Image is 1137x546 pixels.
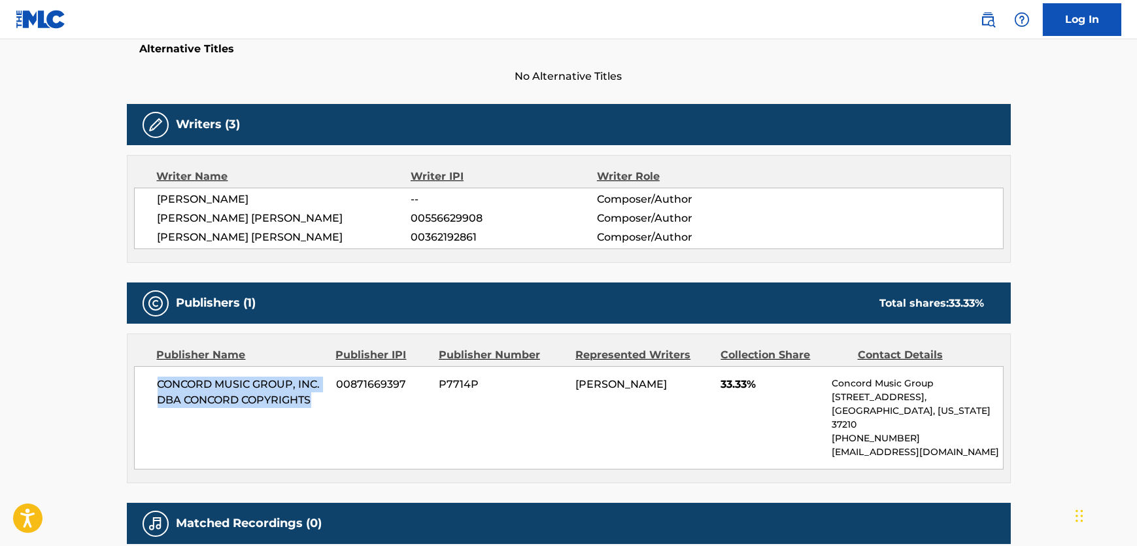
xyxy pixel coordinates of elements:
[980,12,996,27] img: search
[411,211,596,226] span: 00556629908
[336,377,429,392] span: 00871669397
[975,7,1001,33] a: Public Search
[832,377,1002,390] p: Concord Music Group
[177,296,256,311] h5: Publishers (1)
[597,192,766,207] span: Composer/Author
[158,377,327,408] span: CONCORD MUSIC GROUP, INC. DBA CONCORD COPYRIGHTS
[158,230,411,245] span: [PERSON_NAME] [PERSON_NAME]
[1043,3,1121,36] a: Log In
[597,169,766,184] div: Writer Role
[858,347,985,363] div: Contact Details
[411,192,596,207] span: --
[336,347,429,363] div: Publisher IPI
[411,230,596,245] span: 00362192861
[148,117,163,133] img: Writers
[575,347,711,363] div: Represented Writers
[721,377,822,392] span: 33.33%
[1009,7,1035,33] div: Help
[880,296,985,311] div: Total shares:
[832,445,1002,459] p: [EMAIL_ADDRESS][DOMAIN_NAME]
[158,211,411,226] span: [PERSON_NAME] [PERSON_NAME]
[158,192,411,207] span: [PERSON_NAME]
[16,10,66,29] img: MLC Logo
[832,404,1002,432] p: [GEOGRAPHIC_DATA], [US_STATE] 37210
[1072,483,1137,546] iframe: Chat Widget
[832,390,1002,404] p: [STREET_ADDRESS],
[439,347,566,363] div: Publisher Number
[575,378,667,390] span: [PERSON_NAME]
[140,43,998,56] h5: Alternative Titles
[148,516,163,532] img: Matched Recordings
[832,432,1002,445] p: [PHONE_NUMBER]
[949,297,985,309] span: 33.33 %
[597,230,766,245] span: Composer/Author
[157,169,411,184] div: Writer Name
[439,377,566,392] span: P7714P
[148,296,163,311] img: Publishers
[411,169,597,184] div: Writer IPI
[157,347,326,363] div: Publisher Name
[597,211,766,226] span: Composer/Author
[177,516,322,531] h5: Matched Recordings (0)
[177,117,241,132] h5: Writers (3)
[1076,496,1083,536] div: Drag
[721,347,847,363] div: Collection Share
[1014,12,1030,27] img: help
[127,69,1011,84] span: No Alternative Titles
